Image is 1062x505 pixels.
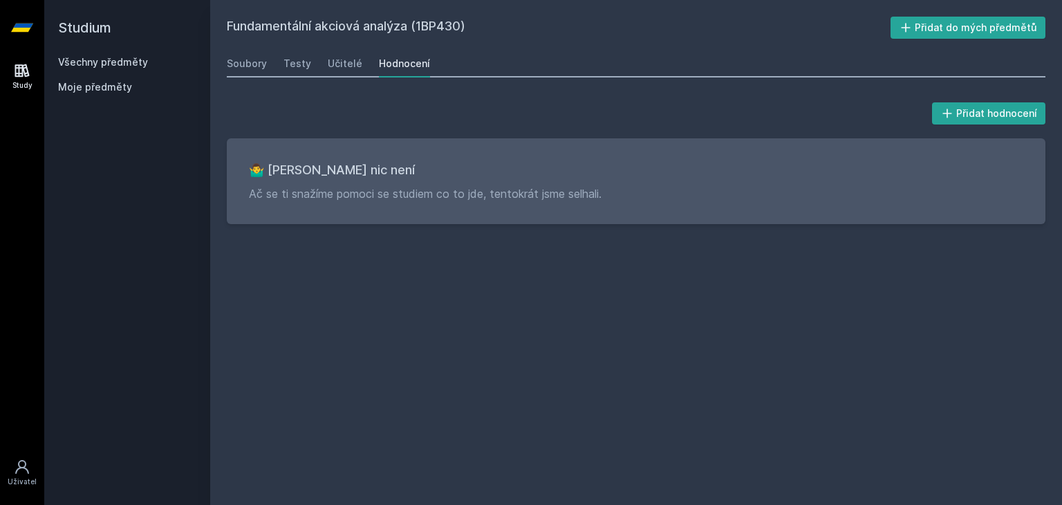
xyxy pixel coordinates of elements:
[58,80,132,94] span: Moje předměty
[227,17,891,39] h2: Fundamentální akciová analýza (1BP430)
[3,55,41,98] a: Study
[379,57,430,71] div: Hodnocení
[379,50,430,77] a: Hodnocení
[12,80,32,91] div: Study
[227,57,267,71] div: Soubory
[328,50,362,77] a: Učitelé
[249,160,1023,180] h3: 🤷‍♂️ [PERSON_NAME] nic není
[249,185,1023,202] p: Ač se ti snažíme pomoci se studiem co to jde, tentokrát jsme selhali.
[891,17,1046,39] button: Přidat do mých předmětů
[58,56,148,68] a: Všechny předměty
[932,102,1046,125] button: Přidat hodnocení
[283,50,311,77] a: Testy
[3,452,41,494] a: Uživatel
[227,50,267,77] a: Soubory
[283,57,311,71] div: Testy
[8,477,37,487] div: Uživatel
[328,57,362,71] div: Učitelé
